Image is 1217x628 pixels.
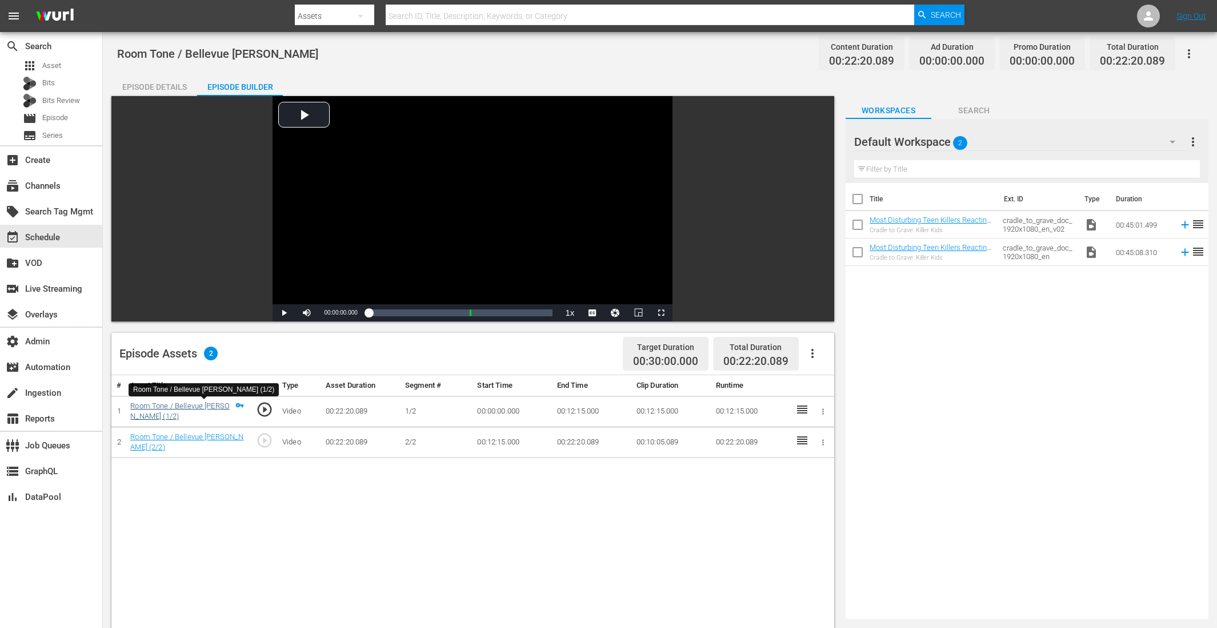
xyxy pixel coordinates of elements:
[473,396,552,427] td: 00:00:00.000
[130,432,243,452] a: Room Tone / Bellevue [PERSON_NAME] (2/2)
[6,464,19,478] span: GraphQL
[558,304,581,321] button: Playback Rate
[42,60,61,71] span: Asset
[401,375,473,396] th: Segment #
[6,412,19,426] span: Reports
[1186,128,1200,156] button: more_vert
[870,216,991,233] a: Most Disturbing Teen Killers Reacting To Insane Sentences
[1176,11,1206,21] a: Sign Out
[1100,55,1165,68] span: 00:22:20.089
[133,385,274,395] div: Room Tone / Bellevue [PERSON_NAME] (1/2)
[1084,218,1098,232] span: Video
[23,129,37,142] span: Series
[473,375,552,396] th: Start Time
[111,73,197,96] button: Episode Details
[6,439,19,452] span: Job Queues
[1100,39,1165,55] div: Total Duration
[604,304,627,321] button: Jump To Time
[931,5,961,25] span: Search
[23,94,37,108] div: Bits Review
[919,55,984,68] span: 00:00:00.000
[1179,246,1191,259] svg: Add to Episode
[321,427,401,458] td: 00:22:20.089
[6,282,19,296] span: Live Streaming
[324,309,357,316] span: 00:00:00.000
[1191,217,1205,231] span: reorder
[401,396,473,427] td: 1/2
[1111,239,1174,266] td: 00:45:08.310
[723,355,788,368] span: 00:22:20.089
[321,396,401,427] td: 00:22:20.089
[111,375,126,396] th: #
[273,96,672,321] div: Video Player
[278,427,321,458] td: Video
[1078,183,1109,215] th: Type
[870,254,994,261] div: Cradle to Grave: Killer Kids
[998,211,1080,239] td: cradle_to_grave_doc_1920x1080_en_v02
[23,112,37,125] span: Episode
[919,39,984,55] div: Ad Duration
[953,131,967,155] span: 2
[6,335,19,348] span: Admin
[6,386,19,400] span: Ingestion
[633,355,698,368] span: 00:30:00.000
[998,239,1080,266] td: cradle_to_grave_doc_1920x1080_en
[295,304,318,321] button: Mute
[273,304,295,321] button: Play
[1084,245,1098,259] span: Video
[111,396,126,427] td: 1
[870,183,997,215] th: Title
[1109,183,1178,215] th: Duration
[42,130,63,141] span: Series
[829,55,894,68] span: 00:22:20.089
[6,490,19,504] span: DataPool
[1179,218,1191,231] svg: Add to Episode
[632,375,711,396] th: Clip Duration
[23,77,37,90] div: Bits
[111,427,126,458] td: 2
[23,59,37,73] span: Asset
[6,256,19,270] span: VOD
[1111,211,1174,239] td: 00:45:01.499
[1191,245,1205,259] span: reorder
[197,73,283,101] div: Episode Builder
[870,243,991,260] a: Most Disturbing Teen Killers Reacting To Insane Sentences
[6,230,19,244] span: Schedule
[870,226,994,234] div: Cradle to Grave: Killer Kids
[119,347,218,360] div: Episode Assets
[42,112,68,124] span: Episode
[256,401,273,418] span: play_circle_outline
[6,205,19,218] span: Search Tag Mgmt
[473,427,552,458] td: 00:12:15.000
[42,77,55,89] span: Bits
[27,3,82,30] img: ans4CAIJ8jUAAAAAAAAAAAAAAAAAAAAAAAAgQb4GAAAAAAAAAAAAAAAAAAAAAAAAJMjXAAAAAAAAAAAAAAAAAAAAAAAAgAT5G...
[1010,39,1075,55] div: Promo Duration
[553,427,632,458] td: 00:22:20.089
[650,304,672,321] button: Fullscreen
[581,304,604,321] button: Captions
[256,432,273,449] span: play_circle_outline
[111,73,197,101] div: Episode Details
[117,47,318,61] span: Room Tone / Bellevue [PERSON_NAME]
[711,396,791,427] td: 00:12:15.000
[7,9,21,23] span: menu
[1186,135,1200,149] span: more_vert
[42,95,80,106] span: Bits Review
[6,308,19,321] span: Overlays
[846,104,931,118] span: Workspaces
[6,153,19,167] span: Create
[401,427,473,458] td: 2/2
[6,39,19,53] span: Search
[723,339,788,355] div: Total Duration
[369,309,553,316] div: Progress Bar
[321,375,401,396] th: Asset Duration
[553,396,632,427] td: 00:12:15.000
[854,126,1186,158] div: Default Workspace
[204,347,218,360] span: 2
[553,375,632,396] th: End Time
[6,179,19,193] span: Channels
[931,104,1017,118] span: Search
[126,375,249,396] th: Asset Title
[914,5,964,25] button: Search
[633,339,698,355] div: Target Duration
